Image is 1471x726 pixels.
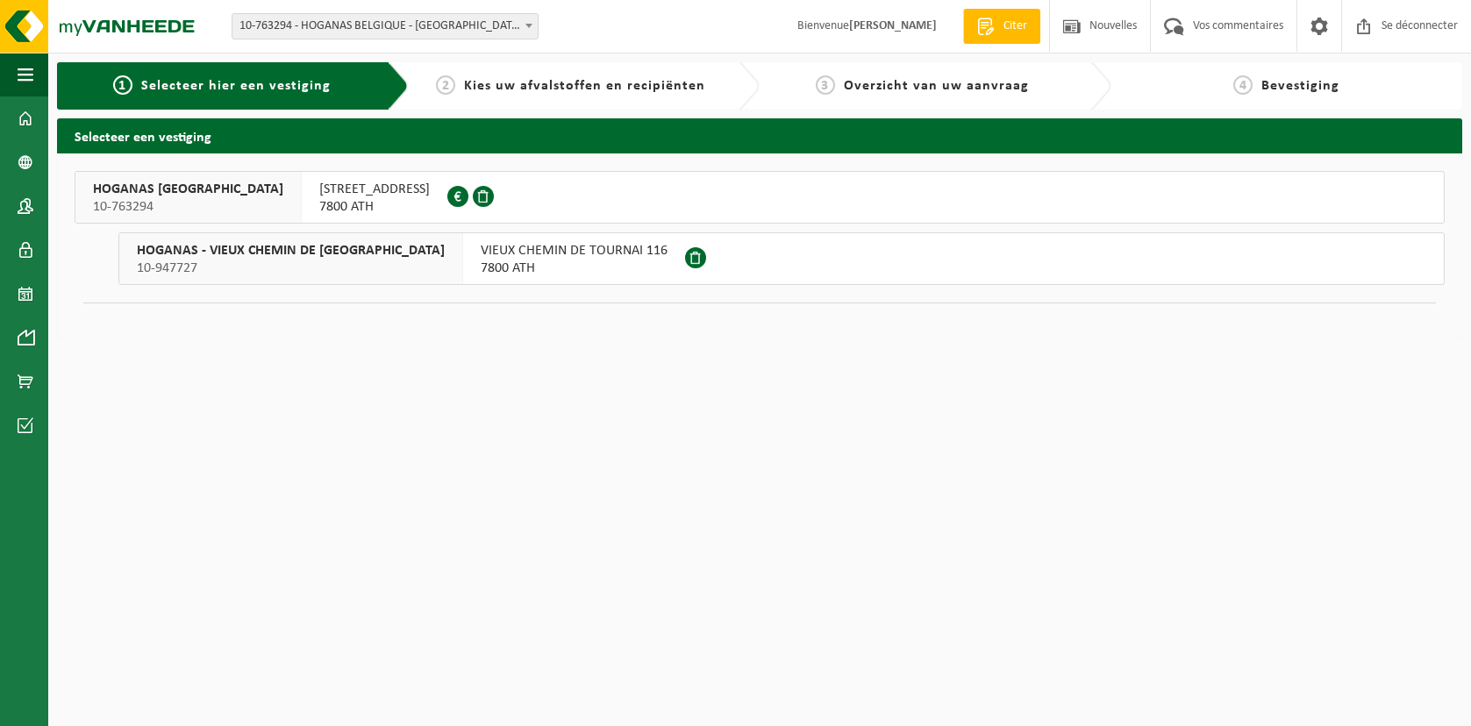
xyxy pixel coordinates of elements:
strong: [PERSON_NAME] [849,19,937,32]
span: Bevestiging [1261,79,1339,93]
a: Citer [963,9,1040,44]
span: Citer [999,18,1032,35]
span: Selecteer hier een vestiging [141,79,331,93]
span: 7800 ATH [481,260,668,277]
span: HOGANAS [GEOGRAPHIC_DATA] [93,181,283,198]
span: Kies uw afvalstoffen en recipiënten [464,79,705,93]
span: Overzicht van uw aanvraag [844,79,1029,93]
h2: Selecteer een vestiging [57,118,1462,153]
span: [STREET_ADDRESS] [319,181,430,198]
button: HOGANAS - VIEUX CHEMIN DE [GEOGRAPHIC_DATA] 10-947727 VIEUX CHEMIN DE TOURNAI 1167800 ATH [118,232,1445,285]
span: 7800 ATH [319,198,430,216]
span: VIEUX CHEMIN DE TOURNAI 116 [481,242,668,260]
span: 3 [816,75,835,95]
span: 1 [113,75,132,95]
span: 4 [1233,75,1253,95]
font: Bienvenue [797,19,937,32]
button: HOGANAS [GEOGRAPHIC_DATA] 10-763294 [STREET_ADDRESS]7800 ATH [75,171,1445,224]
span: 10-763294 [93,198,283,216]
span: 10-763294 - HOGANAS BELGIUM - ATH [232,14,538,39]
span: 10-947727 [137,260,445,277]
span: 2 [436,75,455,95]
span: HOGANAS - VIEUX CHEMIN DE [GEOGRAPHIC_DATA] [137,242,445,260]
span: 10-763294 - HOGANAS BELGIUM - ATH [232,13,539,39]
